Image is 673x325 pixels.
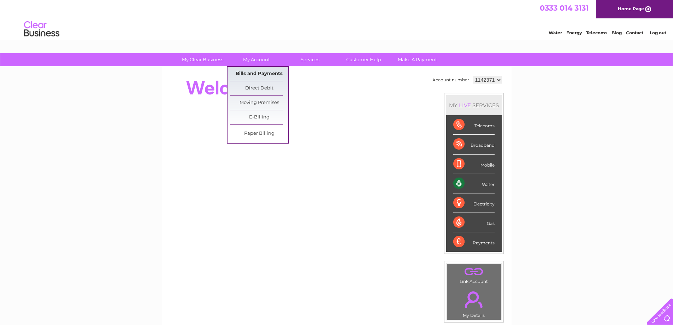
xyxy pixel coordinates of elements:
[453,232,495,251] div: Payments
[449,287,499,312] a: .
[230,67,288,81] a: Bills and Payments
[566,30,582,35] a: Energy
[230,81,288,95] a: Direct Debit
[281,53,339,66] a: Services
[540,4,589,12] a: 0333 014 3131
[453,155,495,174] div: Mobile
[457,102,472,109] div: LIVE
[453,193,495,213] div: Electricity
[453,213,495,232] div: Gas
[612,30,622,35] a: Blog
[453,135,495,154] div: Broadband
[230,110,288,124] a: E-Billing
[549,30,562,35] a: Water
[626,30,643,35] a: Contact
[447,263,501,286] td: Link Account
[230,127,288,141] a: Paper Billing
[453,115,495,135] div: Telecoms
[447,285,501,320] td: My Details
[431,74,471,86] td: Account number
[24,18,60,40] img: logo.png
[586,30,607,35] a: Telecoms
[230,96,288,110] a: Moving Premises
[173,53,232,66] a: My Clear Business
[449,266,499,278] a: .
[650,30,666,35] a: Log out
[388,53,447,66] a: Make A Payment
[227,53,285,66] a: My Account
[170,4,504,34] div: Clear Business is a trading name of Verastar Limited (registered in [GEOGRAPHIC_DATA] No. 3667643...
[453,174,495,193] div: Water
[446,95,502,115] div: MY SERVICES
[335,53,393,66] a: Customer Help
